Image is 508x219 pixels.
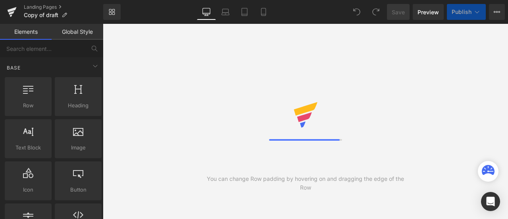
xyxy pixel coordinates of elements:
[103,4,121,20] a: New Library
[6,64,21,72] span: Base
[24,12,58,18] span: Copy of draft
[204,174,407,192] div: You can change Row padding by hovering on and dragging the edge of the Row
[197,4,216,20] a: Desktop
[57,143,99,152] span: Image
[447,4,486,20] button: Publish
[254,4,273,20] a: Mobile
[368,4,384,20] button: Redo
[57,186,99,194] span: Button
[7,186,49,194] span: Icon
[216,4,235,20] a: Laptop
[7,101,49,110] span: Row
[418,8,439,16] span: Preview
[349,4,365,20] button: Undo
[452,9,471,15] span: Publish
[52,24,103,40] a: Global Style
[7,143,49,152] span: Text Block
[235,4,254,20] a: Tablet
[392,8,405,16] span: Save
[489,4,505,20] button: More
[24,4,103,10] a: Landing Pages
[481,192,500,211] div: Open Intercom Messenger
[57,101,99,110] span: Heading
[413,4,444,20] a: Preview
